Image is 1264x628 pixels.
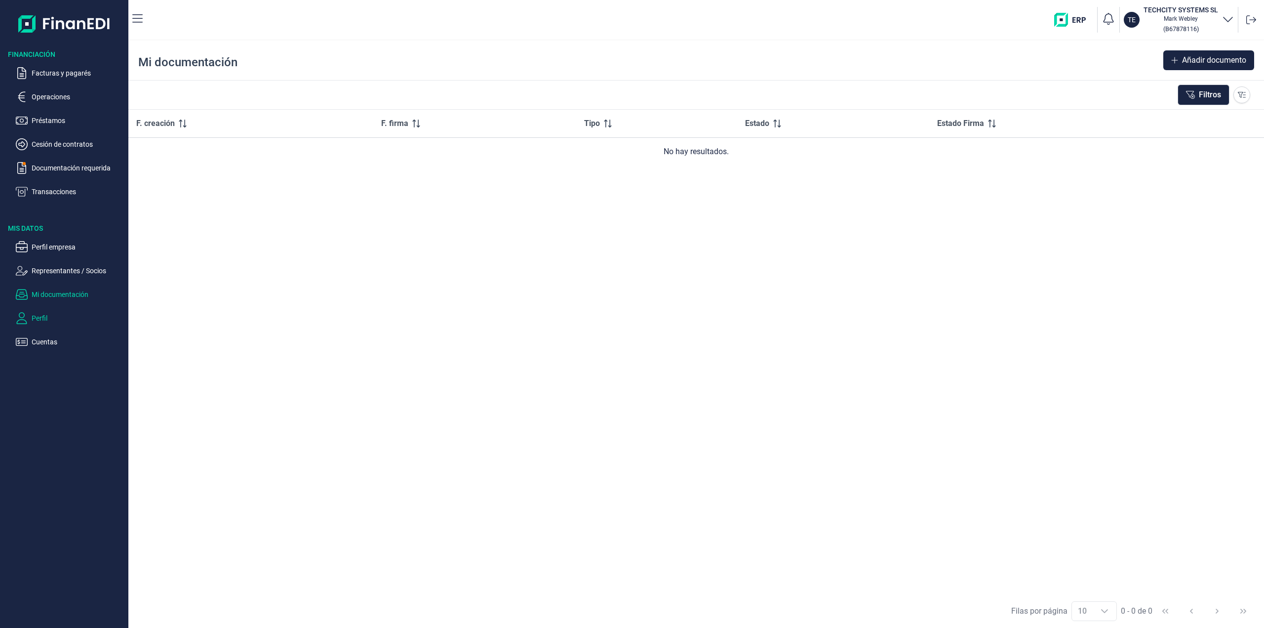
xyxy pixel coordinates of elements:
[136,118,175,129] span: F. creación
[584,118,600,129] span: Tipo
[16,289,124,300] button: Mi documentación
[1153,599,1177,623] button: First Page
[1231,599,1255,623] button: Last Page
[1205,599,1229,623] button: Next Page
[16,186,124,198] button: Transacciones
[32,312,124,324] p: Perfil
[32,241,124,253] p: Perfil empresa
[1163,25,1199,33] small: Copiar cif
[1144,5,1218,15] h3: TECHCITY SYSTEMS SL
[16,265,124,277] button: Representantes / Socios
[1011,605,1067,617] div: Filas por página
[32,138,124,150] p: Cesión de contratos
[1124,5,1234,35] button: TETECHCITY SYSTEMS SLMark Webley(B67878116)
[745,118,769,129] span: Estado
[1128,15,1136,25] p: TE
[1180,599,1203,623] button: Previous Page
[16,138,124,150] button: Cesión de contratos
[32,91,124,103] p: Operaciones
[32,67,124,79] p: Facturas y pagarés
[32,186,124,198] p: Transacciones
[32,289,124,300] p: Mi documentación
[16,241,124,253] button: Perfil empresa
[18,8,111,40] img: Logo de aplicación
[1178,84,1229,105] button: Filtros
[32,162,124,174] p: Documentación requerida
[16,336,124,348] button: Cuentas
[1163,50,1254,70] button: Añadir documento
[16,312,124,324] button: Perfil
[16,91,124,103] button: Operaciones
[16,67,124,79] button: Facturas y pagarés
[136,146,1256,158] div: No hay resultados.
[1144,15,1218,23] p: Mark Webley
[138,54,237,70] div: Mi documentación
[937,118,984,129] span: Estado Firma
[16,115,124,126] button: Préstamos
[1093,602,1116,621] div: Choose
[1182,54,1246,66] span: Añadir documento
[32,265,124,277] p: Representantes / Socios
[1121,607,1152,615] span: 0 - 0 de 0
[32,336,124,348] p: Cuentas
[381,118,408,129] span: F. firma
[32,115,124,126] p: Préstamos
[1054,13,1093,27] img: erp
[16,162,124,174] button: Documentación requerida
